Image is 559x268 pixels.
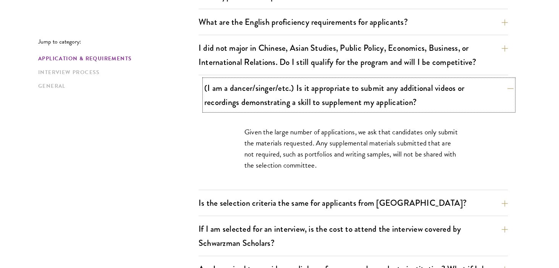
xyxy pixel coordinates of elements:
button: (I am a dancer/singer/etc.) Is it appropriate to submit any additional videos or recordings demon... [204,79,514,111]
button: If I am selected for an interview, is the cost to attend the interview covered by Schwarzman Scho... [199,220,508,252]
p: Jump to category: [38,38,199,45]
p: Given the large number of applications, we ask that candidates only submit the materials requeste... [244,126,462,171]
a: General [38,82,194,90]
button: I did not major in Chinese, Asian Studies, Public Policy, Economics, Business, or International R... [199,39,508,71]
a: Interview Process [38,68,194,76]
a: Application & Requirements [38,55,194,63]
button: Is the selection criteria the same for applicants from [GEOGRAPHIC_DATA]? [199,194,508,211]
button: What are the English proficiency requirements for applicants? [199,13,508,31]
